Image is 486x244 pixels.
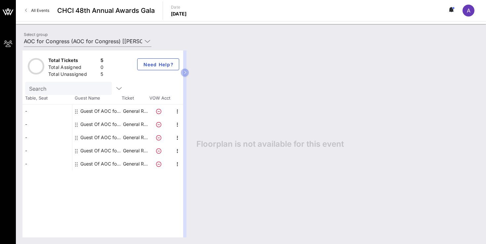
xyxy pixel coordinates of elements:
[48,71,98,79] div: Total Unassigned
[80,157,122,170] div: Guest Of AOC for Congress
[122,144,148,157] p: General R…
[22,95,72,102] span: Table, Seat
[171,4,187,11] p: Date
[122,95,148,102] span: Ticket
[57,6,155,15] span: CHCI 48th Annual Awards Gala
[122,157,148,170] p: General R…
[171,11,187,17] p: [DATE]
[122,105,148,118] p: General R…
[80,105,122,118] div: Guest Of AOC for Congress
[72,95,122,102] span: Guest Name
[22,157,72,170] div: -
[22,118,72,131] div: -
[22,105,72,118] div: -
[80,144,122,157] div: Guest Of AOC for Congress
[122,131,148,144] p: General R…
[24,32,48,37] label: Select group
[80,118,122,131] div: Guest Of AOC for Congress
[101,64,103,72] div: 0
[31,8,49,13] span: All Events
[101,71,103,79] div: 5
[80,131,122,144] div: Guest Of AOC for Congress
[143,62,174,67] span: Need Help?
[196,139,344,149] span: Floorplan is not available for this event
[21,5,53,16] a: All Events
[48,57,98,65] div: Total Tickets
[22,131,72,144] div: -
[148,95,171,102] span: VOW Acct
[137,58,179,70] button: Need Help?
[463,5,474,16] div: A
[122,118,148,131] p: General R…
[48,64,98,72] div: Total Assigned
[101,57,103,65] div: 5
[467,7,470,14] span: A
[22,144,72,157] div: -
